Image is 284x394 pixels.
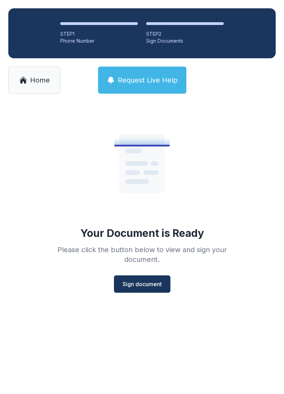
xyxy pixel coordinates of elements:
div: Phone Number [60,37,138,44]
span: Sign document [123,280,162,288]
span: Request Live Help [118,75,178,85]
span: Home [30,75,50,85]
div: Sign Documents [146,37,224,44]
div: STEP 2 [146,31,224,37]
div: STEP 1 [60,31,138,37]
div: Please click the button below to view and sign your document. [42,245,242,264]
div: Your Document is Ready [80,227,204,239]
